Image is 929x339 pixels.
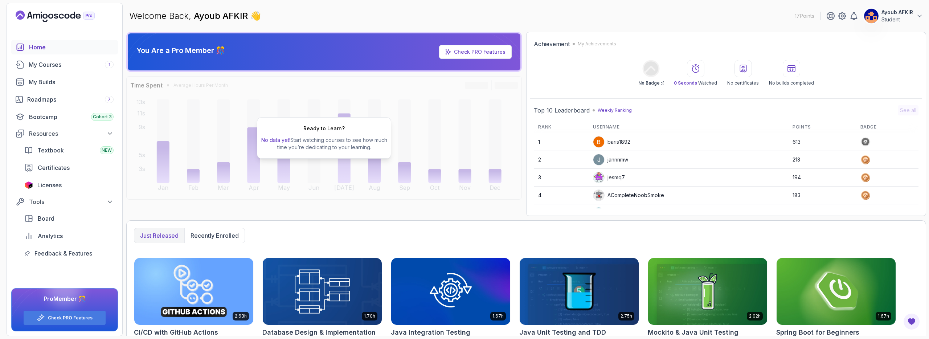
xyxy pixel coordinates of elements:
[260,136,388,151] p: Start watching courses to see how much time you’re dedicating to your learning.
[534,133,589,151] td: 1
[788,204,856,222] td: 178
[20,211,118,226] a: board
[38,232,63,240] span: Analytics
[93,114,112,120] span: Cohort 3
[194,11,250,21] span: Ayoub AFKIR
[261,137,290,143] span: No data yet!
[134,327,218,338] h2: CI/CD with GitHub Actions
[727,80,759,86] p: No certificates
[20,143,118,158] a: textbook
[534,151,589,169] td: 2
[878,313,889,319] p: 1.67h
[593,136,604,147] img: user profile image
[648,258,767,325] img: Mockito & Java Unit Testing card
[534,204,589,222] td: 5
[108,97,111,102] span: 7
[519,327,606,338] h2: Java Unit Testing and TDD
[38,214,54,223] span: Board
[20,160,118,175] a: certificates
[191,231,239,240] p: Recently enrolled
[534,187,589,204] td: 4
[534,40,570,48] h2: Achievement
[593,154,628,166] div: jannnmw
[29,197,114,206] div: Tools
[749,313,761,319] p: 2.02h
[11,40,118,54] a: home
[11,195,118,208] button: Tools
[16,11,111,22] a: Landing page
[593,190,604,201] img: default monster avatar
[648,327,738,338] h2: Mockito & Java Unit Testing
[593,136,630,148] div: baris1892
[776,327,859,338] h2: Spring Boot for Beginners
[795,12,814,20] p: 17 Points
[20,178,118,192] a: licenses
[593,172,625,183] div: jesmq7
[37,146,64,155] span: Textbook
[534,106,590,115] h2: Top 10 Leaderboard
[593,207,629,219] div: Reb00rn
[593,154,604,165] img: user profile image
[11,127,118,140] button: Resources
[621,313,632,319] p: 2.75h
[674,80,717,86] p: Watched
[777,258,896,325] img: Spring Boot for Beginners card
[134,228,184,243] button: Just released
[903,313,920,330] button: Open Feedback Button
[235,313,247,319] p: 2.63h
[11,75,118,89] a: builds
[534,121,589,133] th: Rank
[37,181,62,189] span: Licenses
[11,110,118,124] a: bootcamp
[881,9,913,16] p: Ayoub AFKIR
[29,60,114,69] div: My Courses
[788,133,856,151] td: 613
[788,169,856,187] td: 194
[263,258,382,325] img: Database Design & Implementation card
[184,228,245,243] button: Recently enrolled
[136,45,225,56] p: You Are a Pro Member 🎊
[881,16,913,23] p: Student
[864,9,923,23] button: user profile imageAyoub AFKIRStudent
[29,43,114,52] div: Home
[109,62,110,68] span: 1
[29,78,114,86] div: My Builds
[129,10,261,22] p: Welcome Back,
[102,147,112,153] span: NEW
[788,121,856,133] th: Points
[23,310,106,325] button: Check PRO Features
[27,95,114,104] div: Roadmaps
[20,229,118,243] a: analytics
[534,169,589,187] td: 3
[303,125,345,132] h2: Ready to Learn?
[140,231,179,240] p: Just released
[520,258,639,325] img: Java Unit Testing and TDD card
[48,315,93,321] a: Check PRO Features
[24,181,33,189] img: jetbrains icon
[864,9,879,23] img: user profile image
[492,313,504,319] p: 1.67h
[674,80,697,86] span: 0 Seconds
[364,313,375,319] p: 1.70h
[29,129,114,138] div: Resources
[593,172,604,183] img: default monster avatar
[856,121,918,133] th: Badge
[249,9,262,23] span: 👋
[578,41,616,47] p: My Achievements
[134,258,253,325] img: CI/CD with GitHub Actions card
[38,163,70,172] span: Certificates
[34,249,92,258] span: Feedback & Features
[391,327,470,338] h2: Java Integration Testing
[598,107,632,113] p: Weekly Ranking
[638,80,664,86] p: No Badge :(
[589,121,788,133] th: Username
[593,208,604,218] img: user profile image
[439,45,512,59] a: Check PRO Features
[898,105,918,115] button: See all
[788,187,856,204] td: 183
[454,49,506,55] a: Check PRO Features
[29,113,114,121] div: Bootcamp
[593,189,664,201] div: ACompleteNoobSmoke
[391,258,510,325] img: Java Integration Testing card
[20,246,118,261] a: feedback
